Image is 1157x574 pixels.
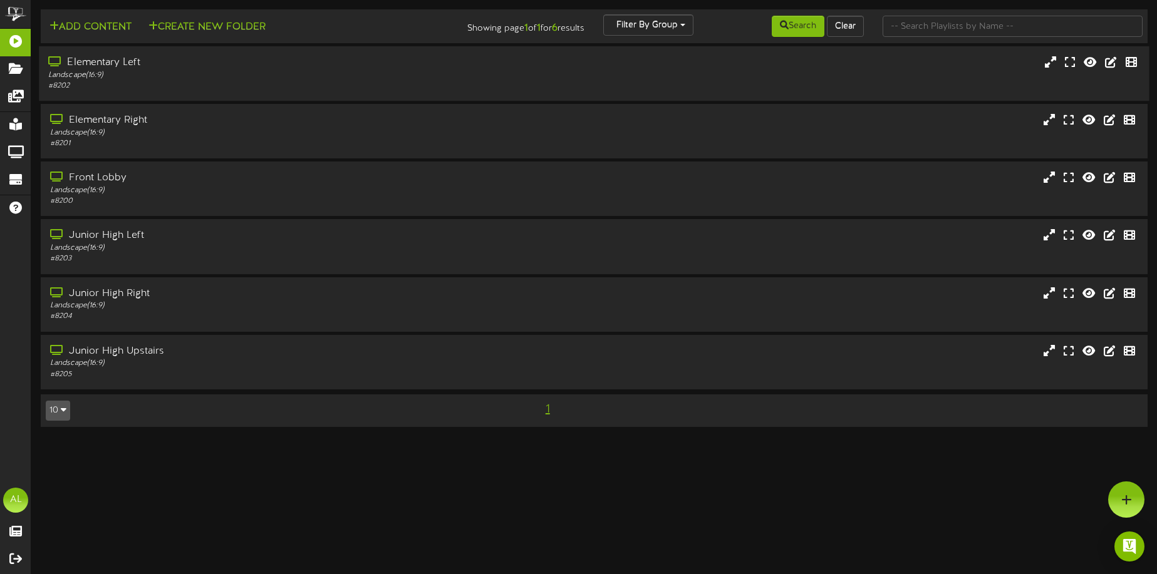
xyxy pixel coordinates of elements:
[50,196,492,207] div: # 8200
[50,128,492,138] div: Landscape ( 16:9 )
[46,19,135,35] button: Add Content
[48,81,492,91] div: # 8202
[603,14,693,36] button: Filter By Group
[50,254,492,264] div: # 8203
[827,16,864,37] button: Clear
[50,171,492,185] div: Front Lobby
[50,138,492,149] div: # 8201
[48,70,492,81] div: Landscape ( 16:9 )
[46,401,70,421] button: 10
[3,488,28,513] div: AL
[50,311,492,322] div: # 8204
[1114,531,1144,561] div: Open Intercom Messenger
[145,19,269,35] button: Create New Folder
[552,23,558,34] strong: 6
[542,402,553,416] span: 1
[50,344,492,359] div: Junior High Upstairs
[50,369,492,380] div: # 8205
[772,16,824,37] button: Search
[524,23,528,34] strong: 1
[50,243,492,254] div: Landscape ( 16:9 )
[50,358,492,369] div: Landscape ( 16:9 )
[50,287,492,301] div: Junior High Right
[48,56,492,70] div: Elementary Left
[50,228,492,243] div: Junior High Left
[50,113,492,128] div: Elementary Right
[408,14,594,36] div: Showing page of for results
[883,16,1143,37] input: -- Search Playlists by Name --
[50,300,492,311] div: Landscape ( 16:9 )
[50,185,492,196] div: Landscape ( 16:9 )
[537,23,541,34] strong: 1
